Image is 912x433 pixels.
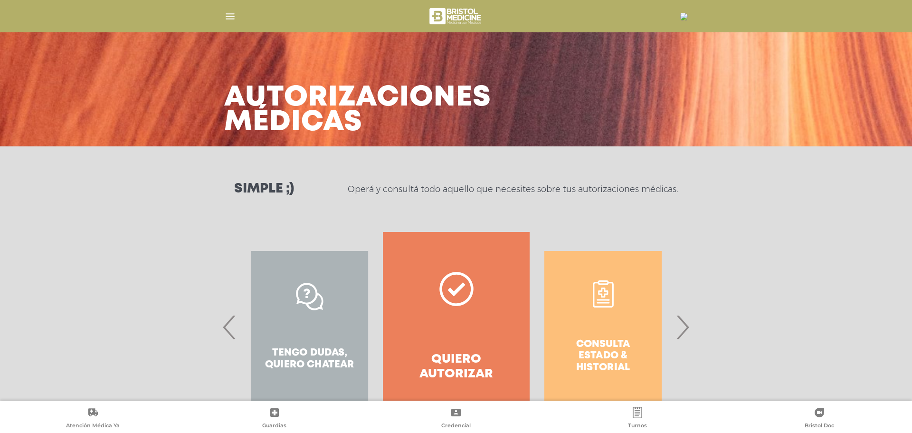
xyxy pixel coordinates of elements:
[547,407,728,431] a: Turnos
[224,86,491,135] h3: Autorizaciones médicas
[66,422,120,431] span: Atención Médica Ya
[365,407,547,431] a: Credencial
[729,407,910,431] a: Bristol Doc
[262,422,286,431] span: Guardias
[2,407,183,431] a: Atención Médica Ya
[441,422,471,431] span: Credencial
[234,183,294,196] h3: Simple ;)
[680,13,688,20] img: 16848
[383,232,530,422] a: Quiero autorizar
[224,10,236,22] img: Cober_menu-lines-white.svg
[805,422,834,431] span: Bristol Doc
[183,407,365,431] a: Guardias
[428,5,484,28] img: bristol-medicine-blanco.png
[628,422,647,431] span: Turnos
[673,301,692,353] span: Next
[400,352,513,382] h4: Quiero autorizar
[348,183,678,195] p: Operá y consultá todo aquello que necesites sobre tus autorizaciones médicas.
[220,301,239,353] span: Previous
